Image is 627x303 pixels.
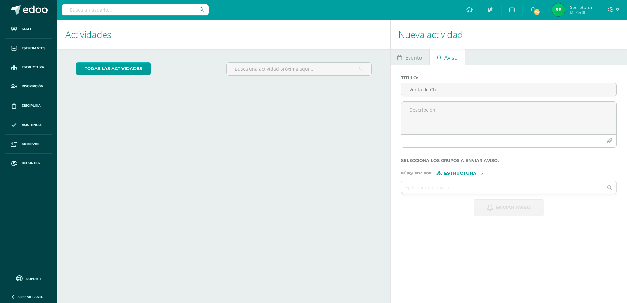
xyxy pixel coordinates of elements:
span: Staff [22,26,32,32]
span: Aviso [444,50,458,66]
span: Estudiantes [22,46,45,51]
span: 24 [533,8,540,16]
a: Evento [391,49,429,65]
a: todas las Actividades [76,62,151,75]
img: bb51d92fe231030405650637fd24292c.png [552,3,565,16]
span: Asistencia [22,122,42,128]
span: Reportes [22,160,40,166]
span: Estructura [444,172,476,175]
a: Aviso [430,49,465,65]
h1: Nueva actividad [398,20,619,49]
a: Disciplina [5,96,52,115]
span: Disciplina [22,103,41,108]
a: Soporte [8,274,50,282]
input: Ej. Primero primaria [401,181,603,194]
div: [object Object] [436,171,485,175]
label: Selecciona los grupos a enviar aviso : [401,158,617,163]
a: Staff [5,20,52,39]
span: Evento [405,50,422,66]
a: Archivos [5,135,52,154]
span: Archivos [22,142,39,147]
button: Enviar aviso [474,199,544,216]
span: Búsqueda por : [401,172,433,175]
a: Inscripción [5,77,52,96]
input: Titulo [401,83,616,96]
label: Titulo : [401,75,617,80]
a: Estudiantes [5,39,52,58]
a: Reportes [5,154,52,173]
span: Secretaría [570,4,592,10]
span: Cerrar panel [18,295,43,299]
span: Mi Perfil [570,10,592,15]
input: Busca un usuario... [62,4,209,15]
span: Estructura [22,65,44,70]
input: Busca una actividad próxima aquí... [227,63,371,75]
span: Enviar aviso [496,200,531,216]
a: Asistencia [5,115,52,135]
h1: Actividades [65,20,382,49]
span: Inscripción [22,84,43,89]
span: Soporte [26,276,42,281]
a: Estructura [5,58,52,77]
